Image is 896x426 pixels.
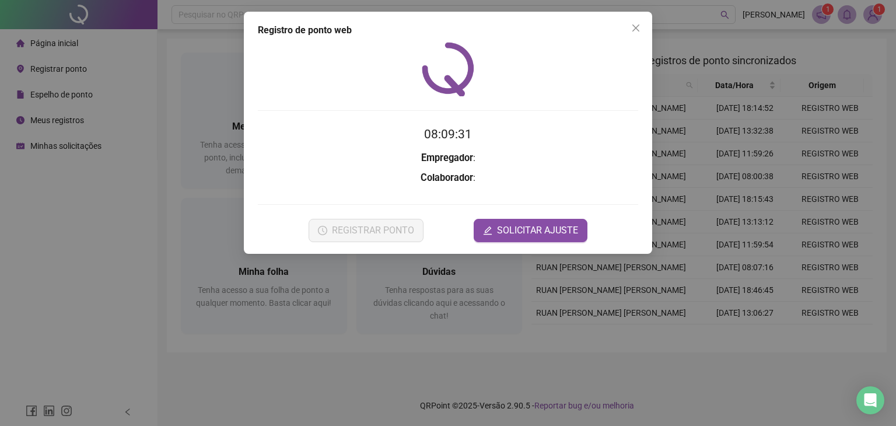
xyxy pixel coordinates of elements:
span: close [631,23,640,33]
h3: : [258,151,638,166]
button: REGISTRAR PONTO [309,219,423,242]
time: 08:09:31 [424,127,472,141]
button: Close [626,19,645,37]
img: QRPoint [422,42,474,96]
button: editSOLICITAR AJUSTE [474,219,587,242]
span: edit [483,226,492,235]
strong: Empregador [421,152,473,163]
div: Open Intercom Messenger [856,386,884,414]
h3: : [258,170,638,186]
div: Registro de ponto web [258,23,638,37]
strong: Colaborador [421,172,473,183]
span: SOLICITAR AJUSTE [497,224,578,238]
